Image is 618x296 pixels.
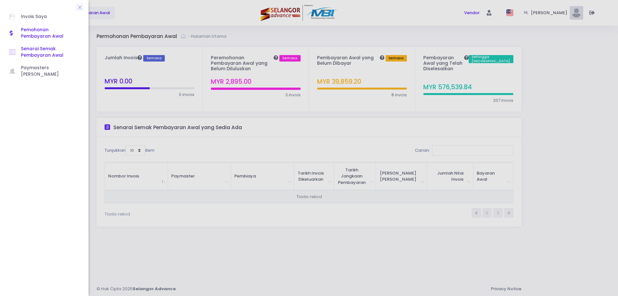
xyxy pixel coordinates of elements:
a: Pemohonan Pembayaran Awal [3,24,85,43]
span: Pemohonan Pembayaran Awal [21,27,79,40]
span: Paymasters [PERSON_NAME] [21,65,79,78]
a: Senarai Semak Pembayaran Awal [3,43,85,62]
a: Invois Saya [3,10,85,24]
span: Senarai Semak Pembayaran Awal [21,46,79,59]
a: Paymasters [PERSON_NAME] [3,62,85,81]
span: Invois Saya [21,13,79,21]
